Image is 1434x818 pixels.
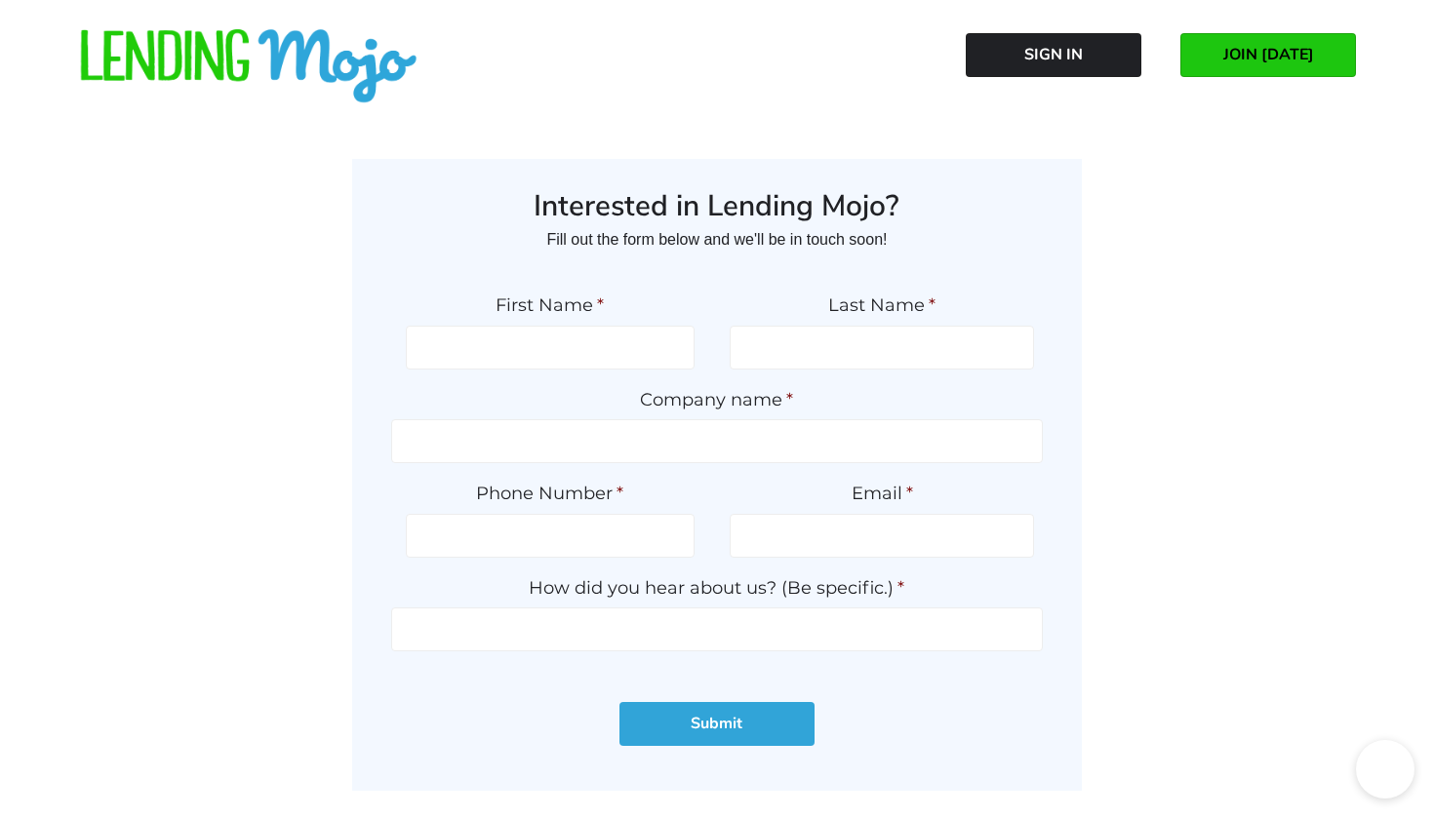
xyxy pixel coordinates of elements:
label: Company name [391,389,1044,411]
p: Fill out the form below and we'll be in touch soon! [391,224,1044,255]
label: Phone Number [406,483,696,505]
a: JOIN [DATE] [1180,33,1356,77]
h3: Interested in Lending Mojo? [391,188,1044,225]
label: Last Name [730,294,1035,317]
span: Sign In [1024,46,1083,63]
a: Sign In [966,33,1141,77]
label: Email [730,483,1035,505]
img: lm-horizontal-logo [78,29,419,105]
span: JOIN [DATE] [1223,46,1314,63]
label: How did you hear about us? (Be specific.) [391,577,1044,600]
iframe: chat widget [1356,740,1414,799]
label: First Name [406,294,696,317]
input: Submit [619,702,815,746]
